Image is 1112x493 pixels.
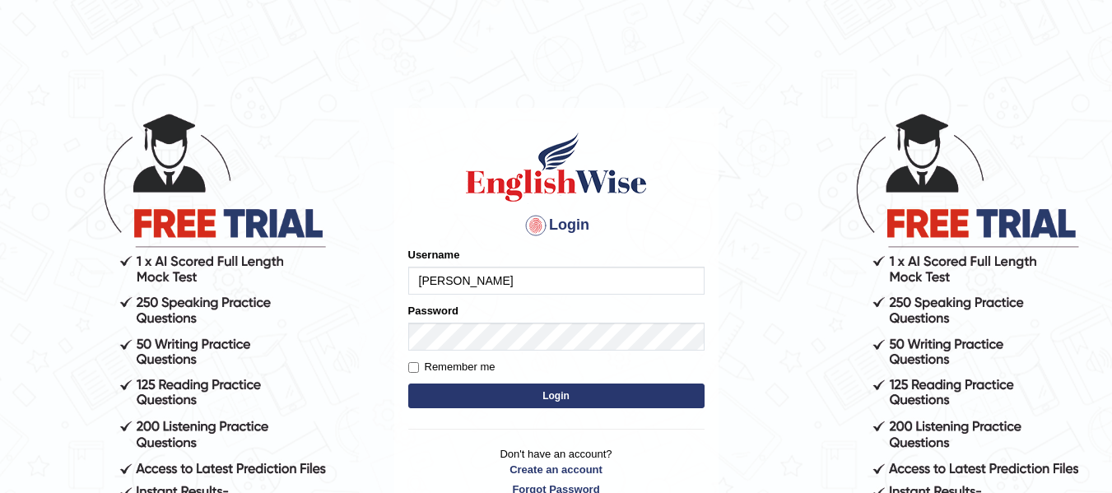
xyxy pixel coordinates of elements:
[408,362,419,373] input: Remember me
[408,303,458,319] label: Password
[408,384,705,408] button: Login
[408,247,460,263] label: Username
[463,130,650,204] img: Logo of English Wise sign in for intelligent practice with AI
[408,359,496,375] label: Remember me
[408,462,705,477] a: Create an account
[408,212,705,239] h4: Login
